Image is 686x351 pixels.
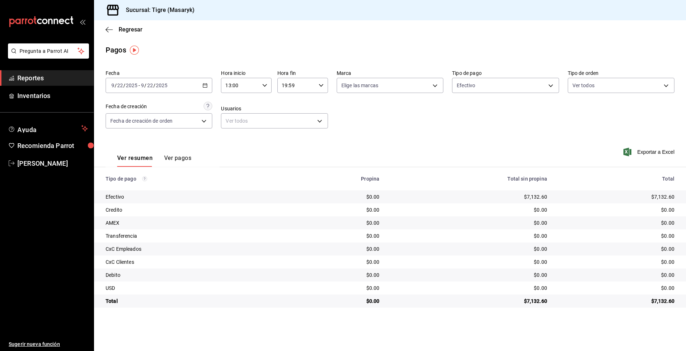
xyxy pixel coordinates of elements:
div: $0.00 [293,245,379,253]
span: / [144,83,146,88]
input: -- [147,83,153,88]
button: Regresar [106,26,142,33]
input: ---- [125,83,138,88]
div: $0.00 [293,284,379,292]
div: Tipo de pago [106,176,281,182]
label: Marca [337,71,443,76]
div: CxC Clientes [106,258,281,266]
input: -- [141,83,144,88]
div: $0.00 [293,206,379,213]
div: navigation tabs [117,155,191,167]
input: -- [117,83,123,88]
div: $0.00 [559,232,674,240]
span: / [115,83,117,88]
button: Ver pagos [164,155,191,167]
div: Credito [106,206,281,213]
span: Fecha de creación de orden [110,117,172,124]
div: Total [106,297,281,305]
div: $0.00 [391,219,547,227]
div: $0.00 [293,193,379,200]
div: $0.00 [293,258,379,266]
div: $0.00 [391,206,547,213]
label: Tipo de orden [568,71,674,76]
div: Total sin propina [391,176,547,182]
div: $0.00 [391,284,547,292]
span: Inventarios [17,91,88,101]
div: $7,132.60 [391,193,547,200]
div: $0.00 [293,297,379,305]
div: CxC Empleados [106,245,281,253]
input: -- [111,83,115,88]
div: Total [559,176,674,182]
div: $0.00 [559,284,674,292]
div: Debito [106,271,281,279]
label: Fecha [106,71,212,76]
label: Hora fin [277,71,328,76]
div: Propina [293,176,379,182]
svg: Los pagos realizados con Pay y otras terminales son montos brutos. [142,176,147,181]
a: Pregunta a Parrot AI [5,52,89,60]
div: $0.00 [559,258,674,266]
input: ---- [155,83,168,88]
div: $0.00 [293,219,379,227]
span: / [153,83,155,88]
span: Reportes [17,73,88,83]
span: / [123,83,125,88]
span: Ayuda [17,124,78,133]
div: AMEX [106,219,281,227]
label: Tipo de pago [452,71,559,76]
div: $0.00 [391,271,547,279]
span: Elige las marcas [341,82,378,89]
div: $0.00 [293,232,379,240]
span: Efectivo [457,82,475,89]
div: $0.00 [559,206,674,213]
button: open_drawer_menu [80,19,85,25]
button: Pregunta a Parrot AI [8,43,89,59]
span: Ver todos [572,82,595,89]
span: - [139,83,140,88]
div: Pagos [106,45,126,55]
div: $0.00 [559,271,674,279]
div: Ver todos [221,113,328,128]
span: [PERSON_NAME] [17,158,88,168]
span: Regresar [119,26,142,33]
img: Tooltip marker [130,46,139,55]
span: Pregunta a Parrot AI [20,47,78,55]
div: $0.00 [559,219,674,227]
div: $0.00 [391,258,547,266]
div: USD [106,284,281,292]
div: $7,132.60 [559,297,674,305]
label: Hora inicio [221,71,272,76]
div: $0.00 [391,245,547,253]
div: Efectivo [106,193,281,200]
span: Recomienda Parrot [17,141,88,151]
button: Ver resumen [117,155,153,167]
div: Transferencia [106,232,281,240]
div: $7,132.60 [559,193,674,200]
div: $0.00 [293,271,379,279]
div: $0.00 [559,245,674,253]
button: Exportar a Excel [625,148,674,156]
span: Sugerir nueva función [9,341,88,348]
label: Usuarios [221,106,328,111]
div: $0.00 [391,232,547,240]
h3: Sucursal: Tigre (Masaryk) [120,6,195,14]
div: Fecha de creación [106,103,147,110]
div: $7,132.60 [391,297,547,305]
